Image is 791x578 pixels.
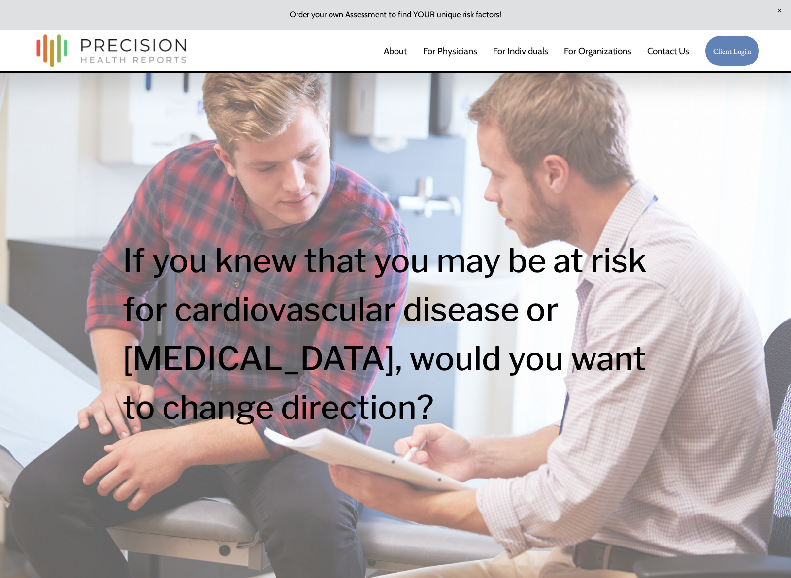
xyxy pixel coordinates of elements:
a: Client Login [705,35,759,66]
img: Precision Health Reports [32,30,191,72]
a: For Individuals [493,41,548,61]
a: folder dropdown [564,41,631,61]
a: For Physicians [423,41,477,61]
h1: If you knew that you may be at risk for cardiovascular disease or [MEDICAL_DATA], would you want ... [123,236,668,432]
iframe: Chat Widget [742,531,791,578]
span: For Organizations [564,42,631,60]
a: About [384,41,407,61]
a: Contact Us [647,41,689,61]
